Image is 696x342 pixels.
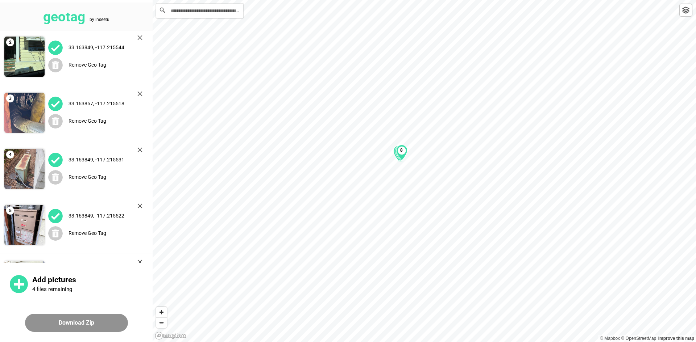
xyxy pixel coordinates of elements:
a: Mapbox logo [155,332,187,340]
button: Download Zip [25,314,128,332]
img: uploadImagesAlt [48,209,63,223]
img: uploadImagesAlt [48,153,63,167]
div: Map marker [395,145,406,161]
label: Remove Geo Tag [69,62,106,68]
b: 8 [400,148,403,153]
span: 4 [6,151,14,159]
tspan: by inseetu [90,17,109,22]
img: 2Q== [4,37,45,77]
a: Map feedback [658,336,694,341]
img: cross [137,91,142,96]
label: 33.163857, -117.215518 [69,101,124,106]
button: Zoom in [156,307,167,317]
a: OpenStreetMap [621,336,656,341]
span: 2 [6,38,14,46]
img: uploadImagesAlt [48,97,63,111]
span: 5 [6,207,14,215]
img: cross [137,203,142,208]
img: cross [137,259,142,265]
img: 9k= [4,261,45,301]
img: 2Q== [4,149,45,189]
img: toggleLayer [682,7,689,14]
input: Search [156,4,243,18]
span: 6 [6,263,14,271]
a: Mapbox [600,336,620,341]
img: 2Q== [4,205,45,245]
label: 33.163849, -117.215522 [69,213,124,219]
label: 33.163849, -117.215531 [69,157,124,162]
label: 33.163849, -117.215544 [69,45,124,50]
button: Zoom out [156,317,167,328]
label: Remove Geo Tag [69,230,106,236]
label: Remove Geo Tag [69,118,106,124]
p: Add pictures [32,275,153,284]
div: Map marker [396,145,407,161]
div: Map marker [396,144,407,160]
tspan: geotag [43,9,85,25]
div: Map marker [393,145,405,161]
span: 3 [6,94,14,102]
div: Map marker [396,145,407,161]
img: 2Q== [4,93,45,133]
img: cross [137,35,142,40]
img: cross [137,147,142,152]
label: Remove Geo Tag [69,174,106,180]
img: uploadImagesAlt [48,41,63,55]
p: 4 files remaining [32,286,72,292]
